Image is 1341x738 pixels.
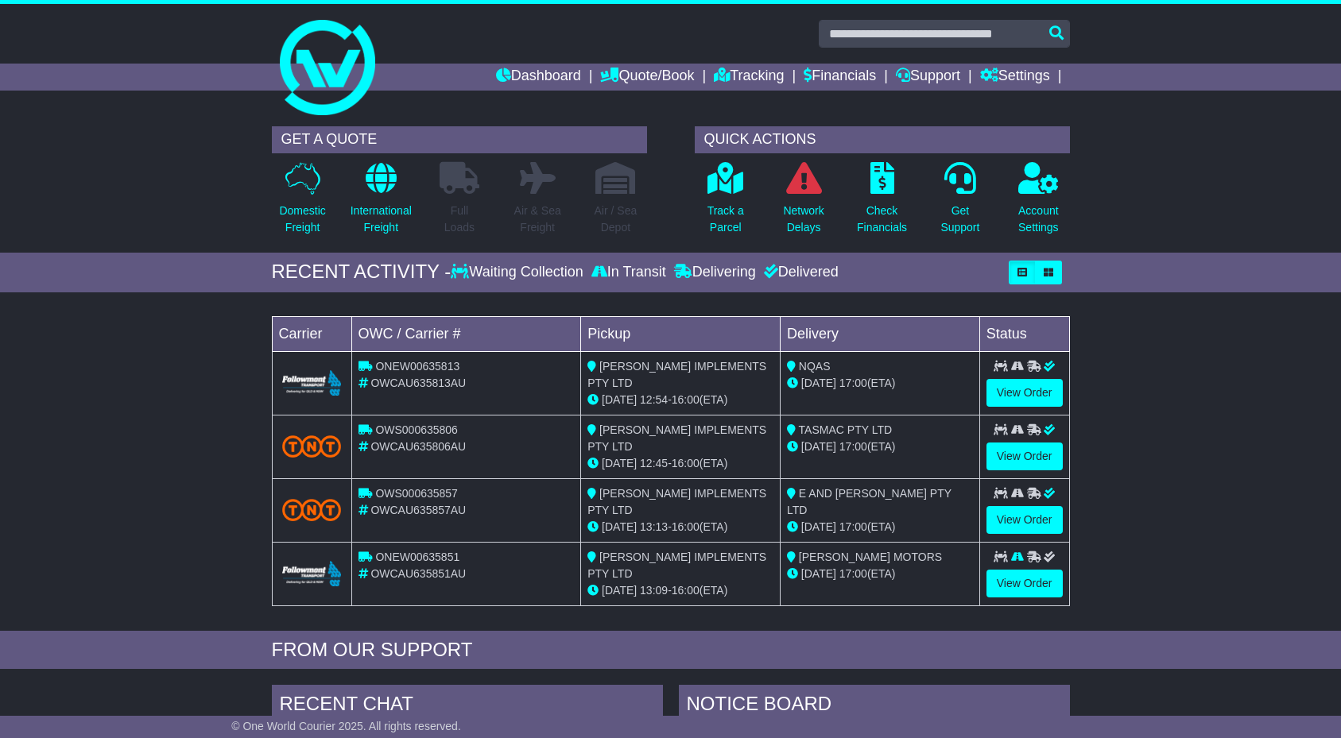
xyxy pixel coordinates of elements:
a: Track aParcel [707,161,745,245]
img: TNT_Domestic.png [282,499,342,520]
span: [PERSON_NAME] IMPLEMENTS PTY LTD [587,360,766,389]
a: Financials [804,64,876,91]
div: Waiting Collection [451,264,587,281]
p: Full Loads [440,203,479,236]
a: Quote/Book [600,64,694,91]
span: 17:00 [839,377,867,389]
p: Air / Sea Depot [595,203,638,236]
td: Pickup [581,316,781,351]
a: View Order [986,570,1063,597]
div: - (ETA) [587,392,773,408]
span: 13:13 [640,520,668,533]
span: OWCAU635806AU [370,440,466,453]
td: Delivery [780,316,979,351]
a: Dashboard [496,64,581,91]
span: OWCAU635851AU [370,567,466,580]
span: 17:00 [839,520,867,533]
span: [DATE] [602,457,637,469]
span: [DATE] [801,440,836,453]
div: Delivered [760,264,839,281]
td: Carrier [272,316,351,351]
span: OWS000635806 [375,423,458,436]
span: [PERSON_NAME] IMPLEMENTS PTY LTD [587,423,766,453]
a: View Order [986,442,1063,470]
img: TNT_Domestic.png [282,435,342,457]
span: 12:54 [640,393,668,406]
p: Network Delays [783,203,824,236]
img: Followmont_Transport.png [282,561,342,587]
span: 13:09 [640,584,668,597]
span: [DATE] [801,377,836,389]
span: 17:00 [839,567,867,580]
span: [DATE] [602,584,637,597]
span: 12:45 [640,457,668,469]
a: NetworkDelays [782,161,824,245]
span: OWCAU635857AU [370,504,466,516]
img: Followmont_Transport.png [282,370,342,396]
div: (ETA) [787,566,973,582]
span: 17:00 [839,440,867,453]
div: FROM OUR SUPPORT [272,639,1070,662]
div: Delivering [670,264,760,281]
a: DomesticFreight [278,161,326,245]
p: Get Support [940,203,979,236]
div: NOTICE BOARD [679,685,1070,728]
a: View Order [986,506,1063,534]
div: (ETA) [787,519,973,535]
p: Track a Parcel [707,203,744,236]
div: In Transit [587,264,670,281]
a: GetSupport [940,161,980,245]
td: OWC / Carrier # [351,316,581,351]
a: Settings [980,64,1050,91]
a: CheckFinancials [856,161,908,245]
div: GET A QUOTE [272,126,647,153]
span: [DATE] [602,520,637,533]
span: [DATE] [801,520,836,533]
td: Status [979,316,1069,351]
span: 16:00 [672,457,700,469]
div: - (ETA) [587,519,773,535]
a: View Order [986,379,1063,407]
p: International Freight [351,203,412,236]
span: 16:00 [672,584,700,597]
span: [PERSON_NAME] IMPLEMENTS PTY LTD [587,487,766,516]
p: Check Financials [857,203,907,236]
div: QUICK ACTIONS [695,126,1070,153]
p: Air & Sea Freight [514,203,561,236]
span: NQAS [799,360,831,373]
span: OWS000635857 [375,487,458,500]
span: [DATE] [602,393,637,406]
span: ONEW00635813 [375,360,459,373]
span: TASMAC PTY LTD [799,423,892,436]
div: RECENT CHAT [272,685,663,728]
div: - (ETA) [587,582,773,599]
div: (ETA) [787,375,973,392]
span: © One World Courier 2025. All rights reserved. [231,720,461,732]
span: 16:00 [672,520,700,533]
p: Domestic Freight [279,203,325,236]
span: E AND [PERSON_NAME] PTY LTD [787,487,951,516]
span: [PERSON_NAME] MOTORS [799,551,942,563]
span: OWCAU635813AU [370,377,466,389]
div: - (ETA) [587,455,773,472]
a: Tracking [714,64,784,91]
span: ONEW00635851 [375,551,459,563]
a: Support [896,64,960,91]
div: (ETA) [787,439,973,455]
div: RECENT ACTIVITY - [272,261,452,284]
p: Account Settings [1018,203,1059,236]
span: [DATE] [801,567,836,580]
a: AccountSettings [1017,161,1060,245]
span: 16:00 [672,393,700,406]
a: InternationalFreight [350,161,413,245]
span: [PERSON_NAME] IMPLEMENTS PTY LTD [587,551,766,580]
